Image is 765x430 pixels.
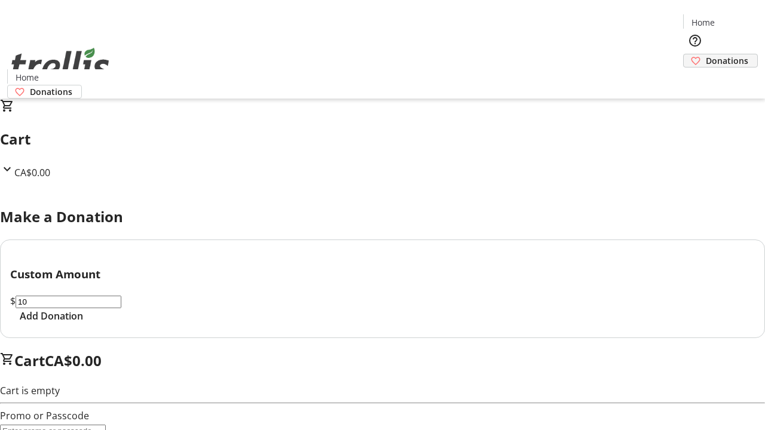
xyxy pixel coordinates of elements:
h3: Custom Amount [10,266,755,282]
span: Home [691,16,715,29]
img: Orient E2E Organization anWVwFg3SF's Logo [7,35,114,94]
span: Home [16,71,39,84]
a: Donations [7,85,82,99]
span: Donations [30,85,72,98]
span: Donations [706,54,748,67]
input: Donation Amount [16,296,121,308]
a: Home [8,71,46,84]
button: Add Donation [10,309,93,323]
button: Help [683,29,707,53]
span: Add Donation [20,309,83,323]
button: Cart [683,67,707,91]
span: $ [10,294,16,308]
a: Donations [683,54,758,67]
span: CA$0.00 [14,166,50,179]
span: CA$0.00 [45,351,102,370]
a: Home [684,16,722,29]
